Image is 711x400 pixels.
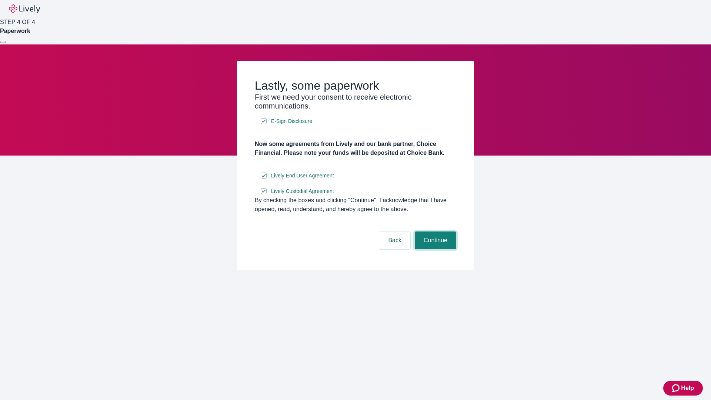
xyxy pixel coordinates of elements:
img: Lively [9,4,40,13]
a: e-sign disclosure document [270,117,314,126]
a: e-sign disclosure document [270,171,336,180]
span: E-Sign Disclosure [271,117,312,125]
h4: Now some agreements from Lively and our bank partner, Choice Financial. Please note your funds wi... [255,140,456,157]
button: Continue [415,231,456,249]
a: e-sign disclosure document [270,187,336,196]
h3: First we need your consent to receive electronic communications. [255,93,456,110]
button: Zendesk support iconHelp [663,381,703,396]
span: Lively End User Agreement [271,172,334,180]
span: Help [681,384,694,393]
div: By checking the boxes and clicking “Continue", I acknowledge that I have opened, read, understand... [255,196,456,214]
svg: Zendesk support icon [672,384,681,393]
span: Lively Custodial Agreement [271,187,334,195]
button: Back [379,231,410,249]
h2: Lastly, some paperwork [255,79,456,93]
